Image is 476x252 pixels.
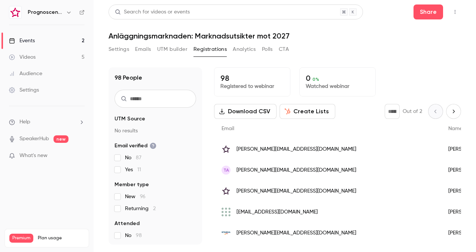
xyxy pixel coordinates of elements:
[115,115,145,123] span: UTM Source
[38,235,84,241] span: Plan usage
[280,104,335,119] button: Create Lists
[136,233,142,238] span: 98
[9,6,21,18] img: Prognoscentret | Powered by Hubexo
[125,154,141,162] span: No
[237,229,356,237] span: [PERSON_NAME][EMAIL_ADDRESS][DOMAIN_NAME]
[115,73,142,82] h1: 98 People
[109,31,461,40] h1: Anläggningsmarknaden: Marknadsutsikter mot 2027
[140,194,146,199] span: 96
[125,232,142,239] span: No
[109,43,129,55] button: Settings
[237,166,356,174] span: [PERSON_NAME][EMAIL_ADDRESS][DOMAIN_NAME]
[233,43,256,55] button: Analytics
[135,43,151,55] button: Emails
[403,108,422,115] p: Out of 2
[54,135,68,143] span: new
[115,181,149,188] span: Member type
[76,153,85,159] iframe: Noticeable Trigger
[153,206,156,211] span: 2
[115,142,156,150] span: Email verified
[214,104,277,119] button: Download CSV
[9,37,35,44] div: Events
[237,208,318,216] span: [EMAIL_ADDRESS][DOMAIN_NAME]
[446,104,461,119] button: Next page
[306,74,369,83] p: 0
[19,135,49,143] a: SpeakerHub
[193,43,227,55] button: Registrations
[448,126,463,131] span: Name
[237,145,356,153] span: [PERSON_NAME][EMAIL_ADDRESS][DOMAIN_NAME]
[222,208,231,216] img: brekkestrand.se
[136,155,141,160] span: 87
[115,220,140,227] span: Attended
[115,8,190,16] div: Search for videos or events
[125,193,146,200] span: New
[9,118,85,126] li: help-dropdown-opener
[312,77,319,82] span: 0 %
[9,70,42,77] div: Audience
[137,167,141,172] span: 11
[279,43,289,55] button: CTA
[306,83,369,90] p: Watched webinar
[28,9,63,16] h6: Prognoscentret | Powered by Hubexo
[157,43,187,55] button: UTM builder
[19,118,30,126] span: Help
[414,4,443,19] button: Share
[125,166,141,173] span: Yes
[222,126,234,131] span: Email
[262,43,273,55] button: Polls
[19,152,48,160] span: What's new
[237,187,356,195] span: [PERSON_NAME][EMAIL_ADDRESS][DOMAIN_NAME]
[222,187,231,196] img: hubexo.com
[125,205,156,212] span: Returning
[9,53,36,61] div: Videos
[9,234,33,243] span: Premium
[222,145,231,154] img: hubexo.com
[9,86,39,94] div: Settings
[223,167,229,173] span: TA
[220,74,284,83] p: 98
[220,83,284,90] p: Registered to webinar
[222,228,231,237] img: starka.se
[115,127,196,135] p: No results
